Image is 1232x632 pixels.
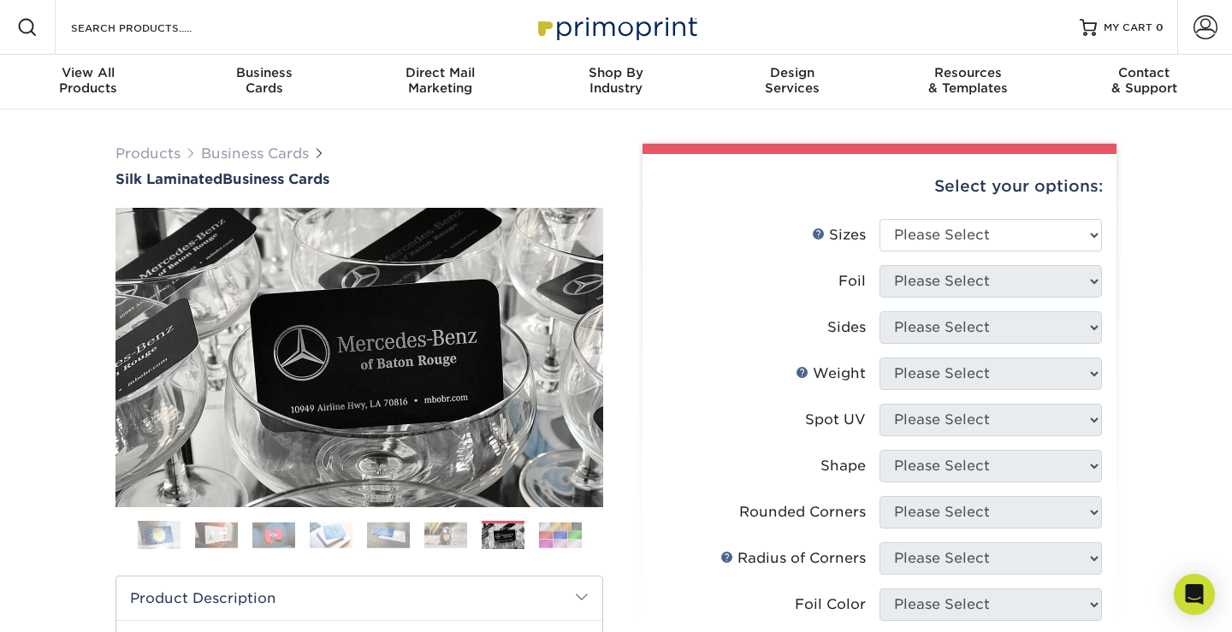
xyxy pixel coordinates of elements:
[880,65,1057,80] span: Resources
[795,594,866,615] div: Foil Color
[720,548,866,569] div: Radius of Corners
[739,502,866,523] div: Rounded Corners
[880,55,1057,109] a: Resources& Templates
[115,145,181,162] a: Products
[1104,21,1152,35] span: MY CART
[482,523,524,550] img: Business Cards 07
[820,456,866,476] div: Shape
[115,171,222,187] span: Silk Laminated
[367,522,410,548] img: Business Cards 05
[1056,55,1232,109] a: Contact& Support
[827,317,866,338] div: Sides
[352,55,528,109] a: Direct MailMarketing
[704,55,880,109] a: DesignServices
[1174,574,1215,615] div: Open Intercom Messenger
[176,65,352,80] span: Business
[528,65,704,96] div: Industry
[528,65,704,80] span: Shop By
[805,410,866,430] div: Spot UV
[115,208,603,507] img: Silk Laminated 07
[528,55,704,109] a: Shop ByIndustry
[138,514,181,557] img: Business Cards 01
[1056,65,1232,96] div: & Support
[796,363,866,384] div: Weight
[1156,21,1164,33] span: 0
[115,171,603,187] a: Silk LaminatedBusiness Cards
[424,522,467,548] img: Business Cards 06
[880,65,1057,96] div: & Templates
[176,55,352,109] a: BusinessCards
[704,65,880,96] div: Services
[116,576,602,620] h2: Product Description
[352,65,528,80] span: Direct Mail
[201,145,309,162] a: Business Cards
[812,225,866,245] div: Sizes
[838,271,866,292] div: Foil
[176,65,352,96] div: Cards
[310,522,352,548] img: Business Cards 04
[252,522,295,548] img: Business Cards 03
[539,522,582,548] img: Business Cards 08
[704,65,880,80] span: Design
[530,9,702,45] img: Primoprint
[352,65,528,96] div: Marketing
[1056,65,1232,80] span: Contact
[69,17,236,38] input: SEARCH PRODUCTS.....
[115,171,603,187] h1: Business Cards
[656,154,1103,219] div: Select your options:
[195,522,238,548] img: Business Cards 02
